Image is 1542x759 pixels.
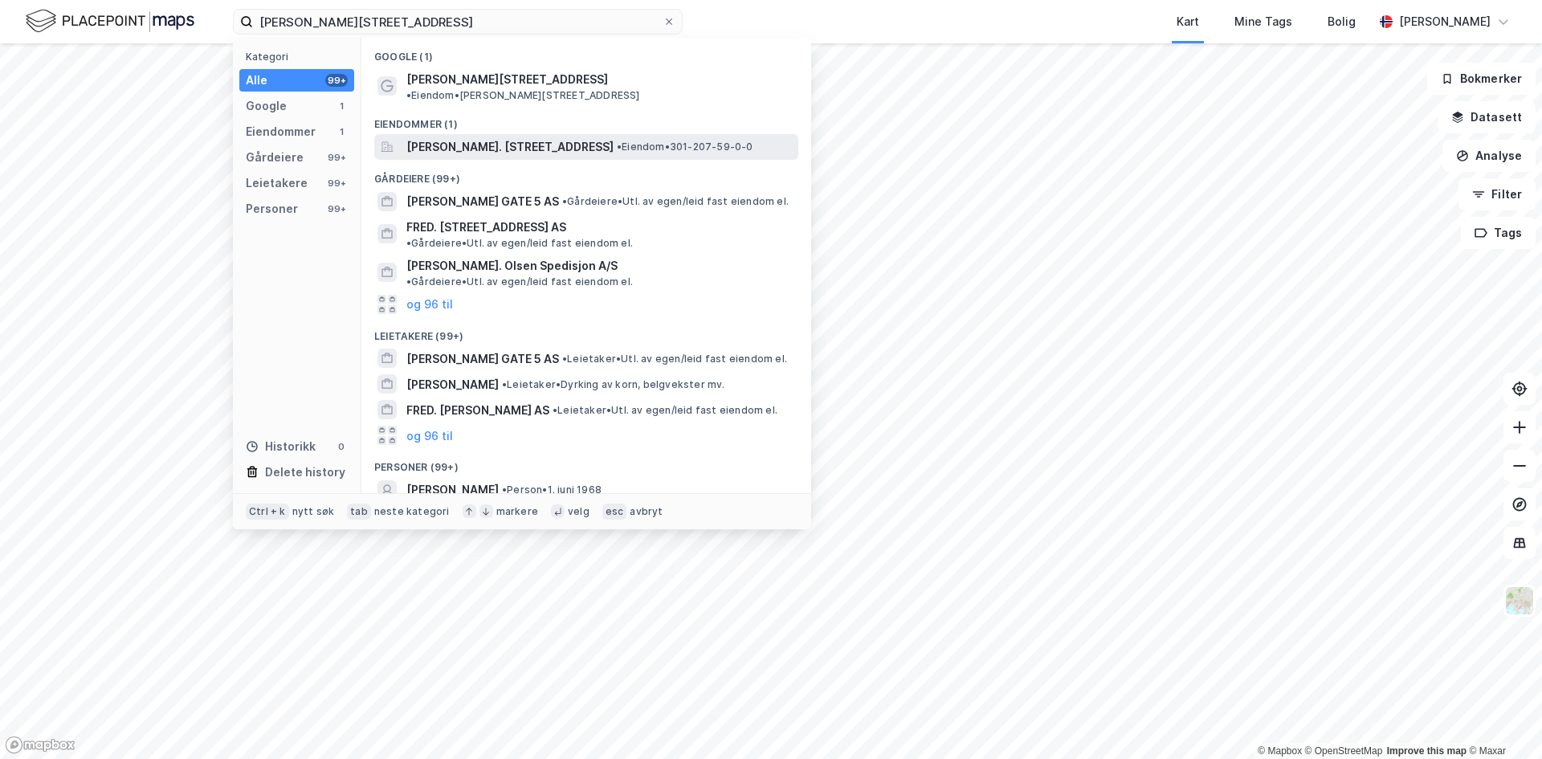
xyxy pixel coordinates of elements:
button: Bokmerker [1427,63,1536,95]
span: • [502,484,507,496]
div: Alle [246,71,267,90]
span: Leietaker • Dyrking av korn, belgvekster mv. [502,378,725,391]
span: [PERSON_NAME] GATE 5 AS [406,192,559,211]
div: Kart [1177,12,1199,31]
button: Filter [1458,178,1536,210]
div: Eiendommer (1) [361,105,811,134]
div: Historikk [246,437,316,456]
span: [PERSON_NAME]. [STREET_ADDRESS] [406,137,614,157]
span: Gårdeiere • Utl. av egen/leid fast eiendom el. [562,195,789,208]
div: 0 [335,440,348,453]
a: Mapbox homepage [5,736,75,754]
span: Eiendom • 301-207-59-0-0 [617,141,753,153]
div: avbryt [630,505,663,518]
span: [PERSON_NAME][STREET_ADDRESS] [406,70,608,89]
div: esc [602,504,627,520]
span: • [406,275,411,288]
div: 99+ [325,74,348,87]
button: Analyse [1442,140,1536,172]
div: Leietakere (99+) [361,317,811,346]
span: • [406,237,411,249]
div: Leietakere [246,173,308,193]
div: tab [347,504,371,520]
div: Eiendommer [246,122,316,141]
button: og 96 til [406,426,453,445]
div: Google (1) [361,38,811,67]
span: Gårdeiere • Utl. av egen/leid fast eiendom el. [406,237,633,250]
div: Kategori [246,51,354,63]
div: velg [568,505,589,518]
iframe: Chat Widget [1462,682,1542,759]
span: [PERSON_NAME] [406,480,499,500]
span: Person • 1. juni 1968 [502,484,602,496]
div: 99+ [325,177,348,190]
input: Søk på adresse, matrikkel, gårdeiere, leietakere eller personer [253,10,663,34]
div: Google [246,96,287,116]
button: Datasett [1438,101,1536,133]
div: 99+ [325,151,348,164]
div: Personer (99+) [361,448,811,477]
div: [PERSON_NAME] [1399,12,1491,31]
span: • [562,353,567,365]
div: Mine Tags [1234,12,1292,31]
div: Personer [246,199,298,218]
button: Tags [1461,217,1536,249]
div: 1 [335,125,348,138]
a: Improve this map [1387,745,1467,757]
a: Mapbox [1258,745,1302,757]
div: nytt søk [292,505,335,518]
button: og 96 til [406,295,453,314]
div: Ctrl + k [246,504,289,520]
div: Kontrollprogram for chat [1462,682,1542,759]
div: Gårdeiere (99+) [361,160,811,189]
span: • [617,141,622,153]
span: Leietaker • Utl. av egen/leid fast eiendom el. [562,353,787,365]
div: Delete history [265,463,345,482]
a: OpenStreetMap [1305,745,1383,757]
span: Eiendom • [PERSON_NAME][STREET_ADDRESS] [406,89,640,102]
div: Gårdeiere [246,148,304,167]
div: neste kategori [374,505,450,518]
span: [PERSON_NAME] [406,375,499,394]
div: 99+ [325,202,348,215]
div: Bolig [1328,12,1356,31]
div: markere [496,505,538,518]
div: 1 [335,100,348,112]
span: • [562,195,567,207]
img: logo.f888ab2527a4732fd821a326f86c7f29.svg [26,7,194,35]
img: Z [1504,586,1535,616]
span: • [406,89,411,101]
span: Gårdeiere • Utl. av egen/leid fast eiendom el. [406,275,633,288]
span: FRED. [PERSON_NAME] AS [406,401,549,420]
span: [PERSON_NAME] GATE 5 AS [406,349,559,369]
span: • [553,404,557,416]
span: FRED. [STREET_ADDRESS] AS [406,218,566,237]
span: • [502,378,507,390]
span: Leietaker • Utl. av egen/leid fast eiendom el. [553,404,777,417]
span: [PERSON_NAME]. Olsen Spedisjon A/S [406,256,618,275]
